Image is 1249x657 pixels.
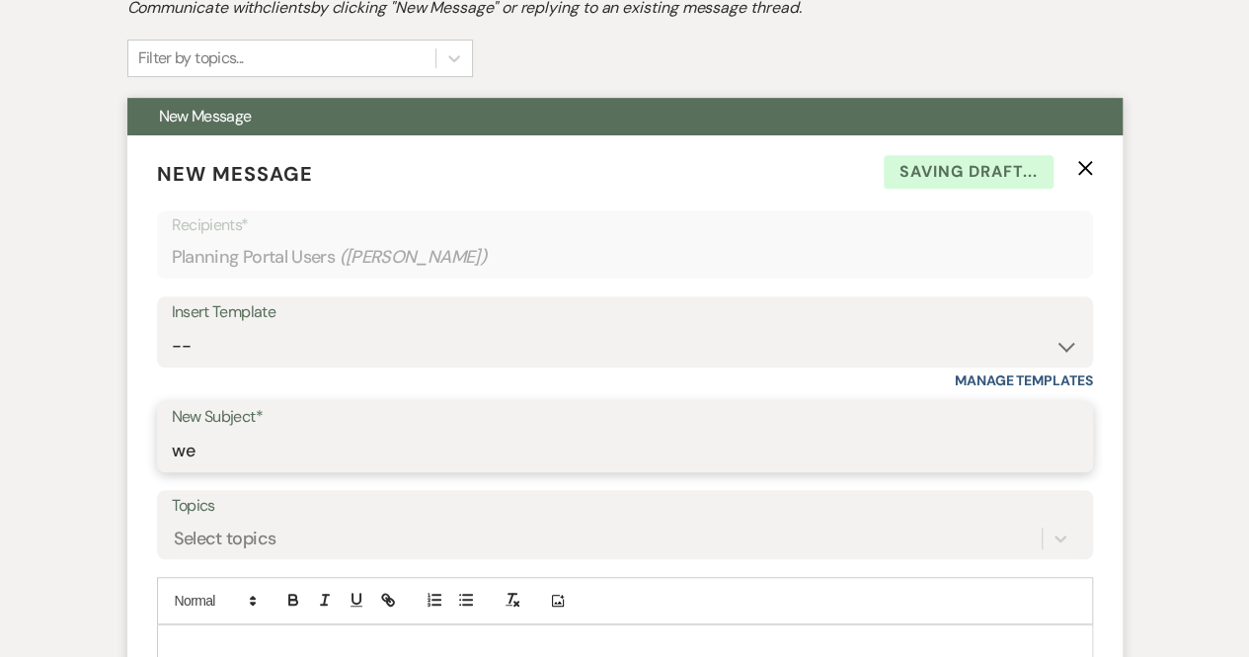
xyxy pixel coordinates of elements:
span: New Message [157,161,313,187]
span: ( [PERSON_NAME] ) [339,244,487,271]
p: Recipients* [172,212,1078,238]
a: Manage Templates [955,371,1093,389]
label: Topics [172,492,1078,521]
div: Select topics [174,526,276,552]
div: Filter by topics... [138,46,244,70]
div: Planning Portal Users [172,238,1078,277]
div: Insert Template [172,298,1078,327]
span: Saving draft... [884,155,1054,189]
label: New Subject* [172,403,1078,432]
span: New Message [159,106,252,126]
